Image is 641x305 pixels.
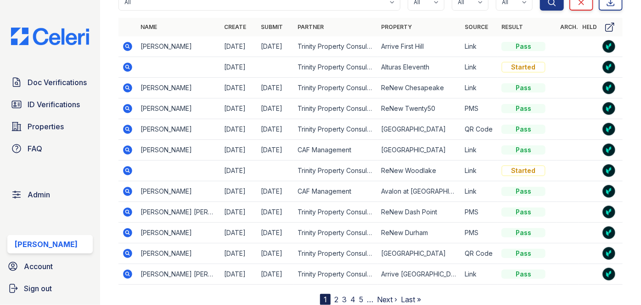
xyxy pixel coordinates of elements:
[501,62,545,73] div: Started
[602,40,615,53] img: veriff_icon-a8db88843dc71b703a3f0639e180f75028b2772646d23647cc7fba97086f41ca.png
[602,226,615,239] img: veriff_icon-a8db88843dc71b703a3f0639e180f75028b2772646d23647cc7fba97086f41ca.png
[257,181,294,202] td: [DATE]
[294,78,377,98] td: Trinity Property Consultants
[501,23,523,30] a: Result
[381,23,412,30] a: Property
[461,181,498,202] td: Link
[294,140,377,161] td: CAF Management
[461,98,498,119] td: PMS
[294,264,377,285] td: Trinity Property Consultants
[224,23,246,30] a: Create
[377,243,461,264] td: [GEOGRAPHIC_DATA]
[220,57,257,78] td: [DATE]
[294,119,377,140] td: Trinity Property Consultants
[7,73,93,92] a: Doc Verifications
[294,223,377,243] td: Trinity Property Consultants
[461,223,498,243] td: PMS
[294,202,377,223] td: Trinity Property Consultants
[377,264,461,285] td: Arrive [GEOGRAPHIC_DATA]
[350,295,355,304] a: 4
[334,295,338,304] a: 2
[220,119,257,140] td: [DATE]
[560,23,578,30] a: Arch.
[257,140,294,161] td: [DATE]
[582,23,597,30] a: Held
[377,78,461,98] td: ReNew Chesapeake
[15,239,78,250] div: [PERSON_NAME]
[342,295,347,304] a: 3
[461,57,498,78] td: Link
[137,36,220,57] td: [PERSON_NAME]
[501,83,545,92] div: Pass
[602,81,615,94] img: veriff_icon-a8db88843dc71b703a3f0639e180f75028b2772646d23647cc7fba97086f41ca.png
[401,295,422,304] a: Last »
[602,247,615,260] img: veriff_icon-a8db88843dc71b703a3f0639e180f75028b2772646d23647cc7fba97086f41ca.png
[7,185,93,204] a: Admin
[220,181,257,202] td: [DATE]
[377,181,461,202] td: Avalon at [GEOGRAPHIC_DATA]
[501,125,545,134] div: Pass
[28,77,87,88] span: Doc Verifications
[294,161,377,181] td: Trinity Property Consultants
[257,223,294,243] td: [DATE]
[461,202,498,223] td: PMS
[602,144,615,156] img: veriff_icon-a8db88843dc71b703a3f0639e180f75028b2772646d23647cc7fba97086f41ca.png
[602,61,615,74] img: veriff_icon-a8db88843dc71b703a3f0639e180f75028b2772646d23647cc7fba97086f41ca.png
[501,207,545,217] div: Pass
[24,261,53,272] span: Account
[377,223,461,243] td: ReNew Durham
[257,264,294,285] td: [DATE]
[367,294,373,305] span: …
[294,181,377,202] td: CAF Management
[461,119,498,140] td: QR Code
[377,140,461,161] td: [GEOGRAPHIC_DATA]
[359,295,363,304] a: 5
[261,23,283,30] a: Submit
[28,143,42,154] span: FAQ
[298,23,324,30] a: Partner
[137,98,220,119] td: [PERSON_NAME]
[137,181,220,202] td: [PERSON_NAME]
[137,119,220,140] td: [PERSON_NAME]
[377,161,461,181] td: ReNew Woodlake
[501,228,545,237] div: Pass
[501,249,545,258] div: Pass
[377,57,461,78] td: Alturas Eleventh
[137,264,220,285] td: [PERSON_NAME] [PERSON_NAME]
[141,23,157,30] a: Name
[461,161,498,181] td: Link
[220,243,257,264] td: [DATE]
[501,145,545,155] div: Pass
[28,99,80,110] span: ID Verifications
[257,243,294,264] td: [DATE]
[602,185,615,198] img: veriff_icon-a8db88843dc71b703a3f0639e180f75028b2772646d23647cc7fba97086f41ca.png
[7,95,93,114] a: ID Verifications
[4,257,96,276] a: Account
[461,36,498,57] td: Link
[377,295,398,304] a: Next ›
[220,161,257,181] td: [DATE]
[220,36,257,57] td: [DATE]
[501,270,545,279] div: Pass
[4,279,96,298] button: Sign out
[602,206,615,219] img: veriff_icon-a8db88843dc71b703a3f0639e180f75028b2772646d23647cc7fba97086f41ca.png
[220,264,257,285] td: [DATE]
[257,119,294,140] td: [DATE]
[501,165,545,176] div: Started
[257,98,294,119] td: [DATE]
[4,28,96,45] img: CE_Logo_Blue-a8612792a0a2168367f1c8372b55b34899dd931a85d93a1a3d3e32e68fde9ad4.png
[7,117,93,136] a: Properties
[220,98,257,119] td: [DATE]
[461,78,498,98] td: Link
[220,78,257,98] td: [DATE]
[501,187,545,196] div: Pass
[137,140,220,161] td: [PERSON_NAME]
[294,98,377,119] td: Trinity Property Consultants
[137,243,220,264] td: [PERSON_NAME]
[220,202,257,223] td: [DATE]
[461,243,498,264] td: QR Code
[602,268,615,281] img: veriff_icon-a8db88843dc71b703a3f0639e180f75028b2772646d23647cc7fba97086f41ca.png
[28,121,64,132] span: Properties
[377,98,461,119] td: ReNew Twenty50
[602,123,615,136] img: veriff_icon-a8db88843dc71b703a3f0639e180f75028b2772646d23647cc7fba97086f41ca.png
